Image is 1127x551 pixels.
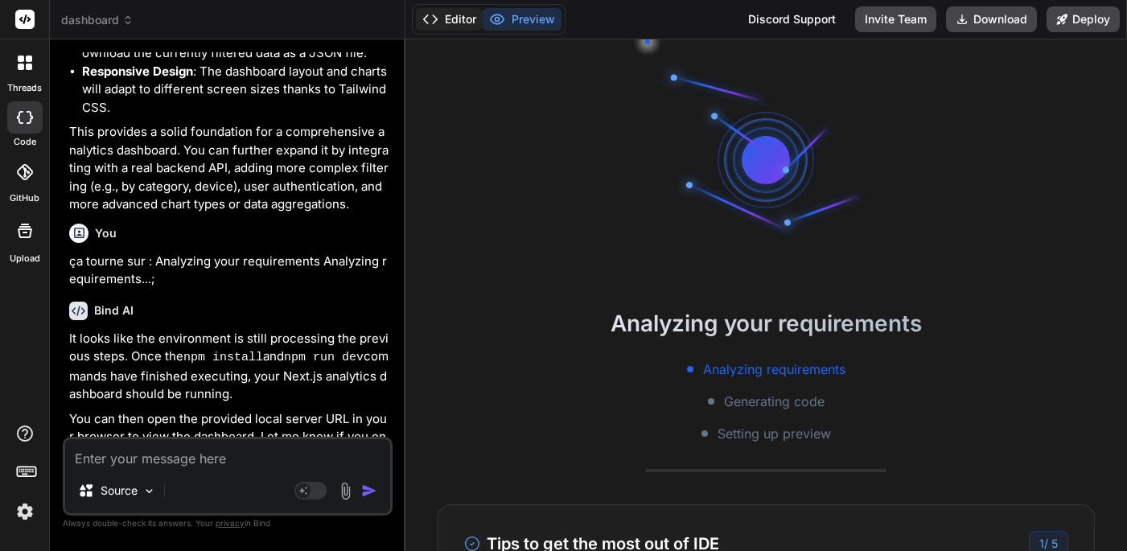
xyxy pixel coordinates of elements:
[718,424,831,443] span: Setting up preview
[82,64,193,79] strong: Responsive Design
[216,518,245,528] span: privacy
[1047,6,1120,32] button: Deploy
[724,392,825,411] span: Generating code
[284,351,364,364] code: npm run dev
[416,8,483,31] button: Editor
[69,253,389,289] p: ça tourne sur : Analyzing your requirements Analyzing requirements...;
[95,225,117,241] h6: You
[14,135,36,149] label: code
[101,483,138,499] p: Source
[142,484,156,498] img: Pick Models
[11,498,39,525] img: settings
[405,306,1127,340] h2: Analyzing your requirements
[855,6,936,32] button: Invite Team
[336,482,355,500] img: attachment
[738,6,845,32] div: Discord Support
[946,6,1037,32] button: Download
[361,483,377,499] img: icon
[69,330,389,404] p: It looks like the environment is still processing the previous steps. Once the and commands have ...
[10,252,40,265] label: Upload
[1051,537,1058,550] span: 5
[483,8,561,31] button: Preview
[63,516,393,531] p: Always double-check its answers. Your in Bind
[61,12,134,28] span: dashboard
[94,302,134,319] h6: Bind AI
[183,351,263,364] code: npm install
[69,123,389,214] p: This provides a solid foundation for a comprehensive analytics dashboard. You can further expand ...
[703,360,845,379] span: Analyzing requirements
[1039,537,1044,550] span: 1
[7,81,42,95] label: threads
[82,63,389,117] li: : The dashboard layout and charts will adapt to different screen sizes thanks to Tailwind CSS.
[10,191,39,205] label: GitHub
[69,410,389,483] p: You can then open the provided local server URL in your browser to view the dashboard. Let me kno...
